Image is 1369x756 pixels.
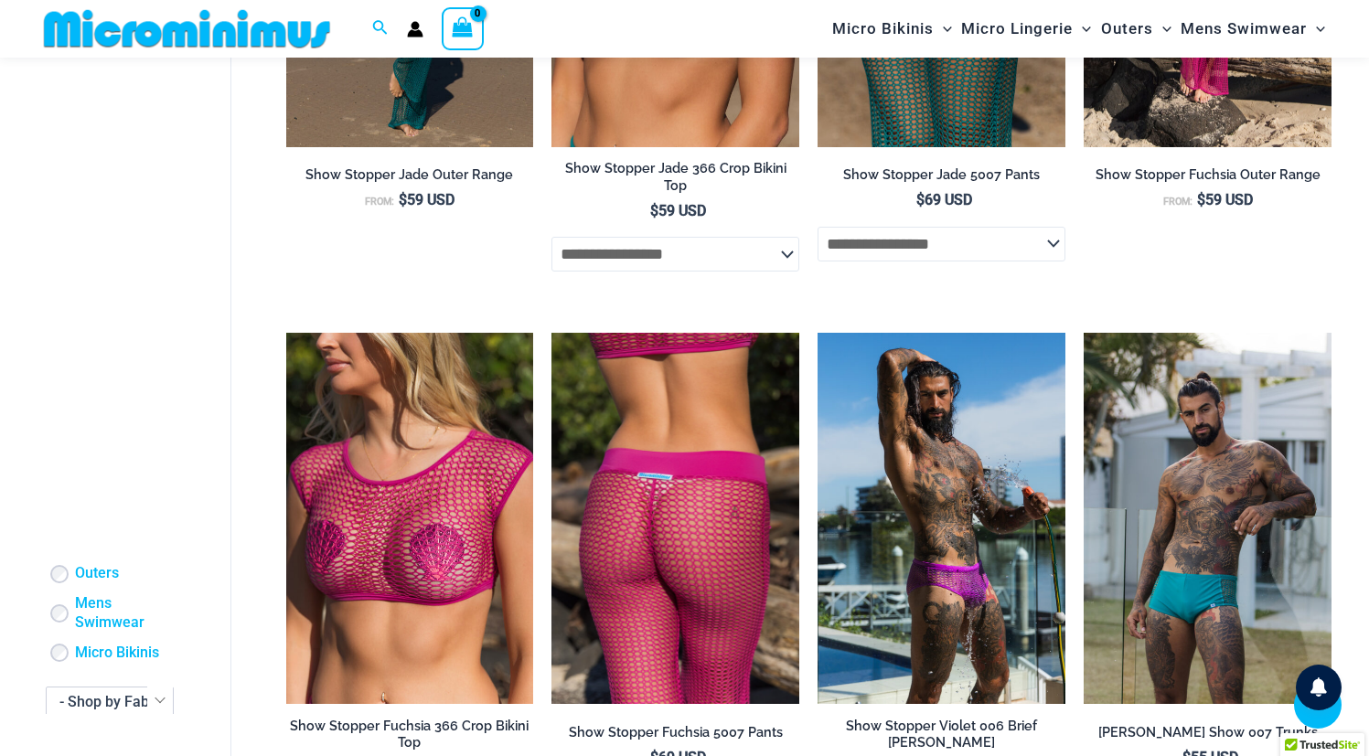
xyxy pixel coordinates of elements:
[372,17,389,40] a: Search icon link
[1197,191,1253,208] bdi: 59 USD
[46,61,210,427] iframe: TrustedSite Certified
[1096,5,1176,52] a: OutersMenu ToggleMenu Toggle
[59,693,166,710] span: - Shop by Fabric
[75,644,159,663] a: Micro Bikinis
[1084,724,1332,741] h2: [PERSON_NAME] Show 007 Trunks
[399,191,455,208] bdi: 59 USD
[286,166,534,184] h2: Show Stopper Jade Outer Range
[1153,5,1171,52] span: Menu Toggle
[551,333,799,704] img: Show Stopper Fuchsia 366 Top 5007 pants 10
[650,202,706,219] bdi: 59 USD
[365,196,394,208] span: From:
[916,191,925,208] span: $
[650,202,658,219] span: $
[551,160,799,201] a: Show Stopper Jade 366 Crop Bikini Top
[1073,5,1091,52] span: Menu Toggle
[442,7,484,49] a: View Shopping Cart, empty
[1176,5,1330,52] a: Mens SwimwearMenu ToggleMenu Toggle
[551,724,799,741] h2: Show Stopper Fuchsia 5007 Pants
[818,166,1065,190] a: Show Stopper Jade 5007 Pants
[825,3,1332,55] nav: Site Navigation
[286,718,534,751] h2: Show Stopper Fuchsia 366 Crop Bikini Top
[1084,166,1332,190] a: Show Stopper Fuchsia Outer Range
[37,8,337,49] img: MM SHOP LOGO FLAT
[832,5,934,52] span: Micro Bikinis
[1084,724,1332,748] a: [PERSON_NAME] Show 007 Trunks
[916,191,972,208] bdi: 69 USD
[286,166,534,190] a: Show Stopper Jade Outer Range
[399,191,407,208] span: $
[46,687,174,717] span: - Shop by Fabric
[551,160,799,194] h2: Show Stopper Jade 366 Crop Bikini Top
[47,687,173,716] span: - Shop by Fabric
[286,333,534,704] a: Show Stopper Fuchsia 366 Top 5007 pants 08Show Stopper Fuchsia 366 Top 5007 pants 11Show Stopper ...
[75,565,119,584] a: Outers
[1181,5,1307,52] span: Mens Swimwear
[1101,5,1153,52] span: Outers
[75,594,163,633] a: Mens Swimwear
[1084,333,1332,704] a: Byron Jade Show 007 Trunks 08Byron Jade Show 007 Trunks 09Byron Jade Show 007 Trunks 09
[407,21,423,37] a: Account icon link
[551,724,799,748] a: Show Stopper Fuchsia 5007 Pants
[961,5,1073,52] span: Micro Lingerie
[286,333,534,704] img: Show Stopper Fuchsia 366 Top 5007 pants 08
[818,718,1065,751] h2: Show Stopper Violet 006 Brief [PERSON_NAME]
[1084,166,1332,184] h2: Show Stopper Fuchsia Outer Range
[818,166,1065,184] h2: Show Stopper Jade 5007 Pants
[828,5,957,52] a: Micro BikinisMenu ToggleMenu Toggle
[957,5,1096,52] a: Micro LingerieMenu ToggleMenu Toggle
[934,5,952,52] span: Menu Toggle
[1084,333,1332,704] img: Byron Jade Show 007 Trunks 08
[551,333,799,704] a: Show Stopper Fuchsia 366 Top 5007 pants 09Show Stopper Fuchsia 366 Top 5007 pants 10Show Stopper ...
[1307,5,1325,52] span: Menu Toggle
[1197,191,1205,208] span: $
[818,333,1065,704] a: Show Stopper Violet 006 Brief Burleigh 10Show Stopper Violet 006 Brief Burleigh 11Show Stopper Vi...
[818,333,1065,704] img: Show Stopper Violet 006 Brief Burleigh 10
[1163,196,1193,208] span: From:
